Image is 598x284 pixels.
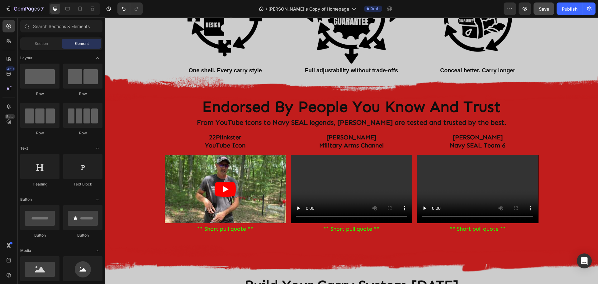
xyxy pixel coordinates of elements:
[65,79,429,100] h2: Endorsed By People You Know And Trust
[20,248,31,253] span: Media
[63,130,102,136] div: Row
[187,124,306,132] p: Military Arms Channel
[268,6,349,12] span: [PERSON_NAME]'s Copy of Homepage
[562,6,577,12] div: Publish
[5,114,15,119] div: Beta
[6,66,15,71] div: 450
[20,91,59,97] div: Row
[313,124,433,132] p: Navy SEAL Team 6
[313,206,433,216] p: ** Short pull quote **
[63,181,102,187] div: Text Block
[74,41,89,46] span: Element
[93,53,102,63] span: Toggle open
[20,181,59,187] div: Heading
[316,48,429,58] p: Conceal better. Carry longer
[117,2,143,15] div: Undo/Redo
[20,20,102,32] input: Search Sections & Elements
[186,137,307,206] video: Video
[2,2,46,15] button: 7
[63,91,102,97] div: Row
[60,124,180,132] p: YouTube Icon
[313,116,433,124] p: [PERSON_NAME]
[63,233,102,238] div: Button
[370,6,380,12] span: Draft
[557,2,583,15] button: Publish
[35,41,48,46] span: Section
[110,164,131,179] button: Play
[93,246,102,256] span: Toggle open
[20,55,32,61] span: Layout
[20,233,59,238] div: Button
[266,6,267,12] span: /
[577,253,592,268] div: Open Intercom Messenger
[20,130,59,136] div: Row
[60,116,180,124] p: 22Plinkster
[105,17,598,284] iframe: Design area
[534,2,554,15] button: Save
[65,100,429,110] h3: From YouTube icons to Navy SEAL legends, [PERSON_NAME] are tested and trusted by the best.
[187,206,306,216] p: ** Short pull quote **
[539,6,549,12] span: Save
[20,146,28,151] span: Text
[93,143,102,153] span: Toggle open
[312,137,433,206] video: Video
[190,48,303,58] p: Full adjustability without trade-offs
[41,5,44,12] p: 7
[187,116,306,124] p: [PERSON_NAME]
[20,197,32,202] span: Button
[60,206,180,216] p: ** Short pull quote **
[93,195,102,205] span: Toggle open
